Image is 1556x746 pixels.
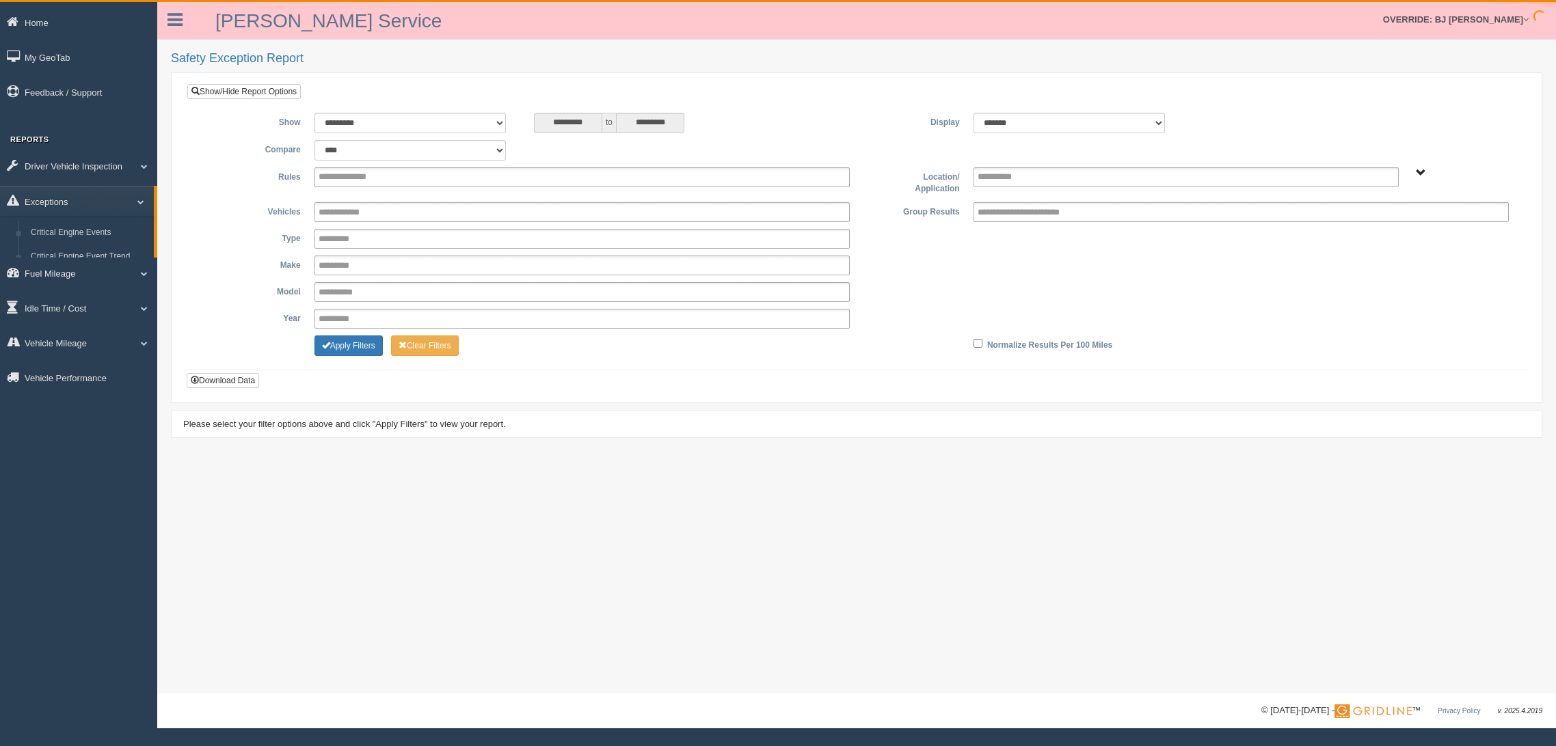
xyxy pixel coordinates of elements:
label: Show [198,113,308,129]
label: Model [198,282,308,299]
h2: Safety Exception Report [171,52,1542,66]
button: Change Filter Options [391,335,459,356]
label: Rules [198,167,308,184]
span: Please select your filter options above and click "Apply Filters" to view your report. [183,419,506,429]
label: Normalize Results Per 100 Miles [987,335,1112,352]
a: Critical Engine Events [25,221,154,245]
label: Compare [198,140,308,156]
label: Display [857,113,967,129]
label: Location/ Application [857,167,967,195]
label: Vehicles [198,202,308,219]
label: Type [198,229,308,245]
label: Year [198,309,308,325]
a: Show/Hide Report Options [187,84,301,99]
a: [PERSON_NAME] Service [215,10,442,31]
div: © [DATE]-[DATE] - ™ [1261,704,1542,718]
a: Critical Engine Event Trend [25,245,154,269]
label: Group Results [857,202,967,219]
span: v. 2025.4.2019 [1498,707,1542,715]
label: Make [198,255,308,272]
button: Download Data [187,373,259,388]
a: Privacy Policy [1438,707,1480,715]
button: Change Filter Options [314,335,383,356]
img: Gridline [1334,704,1412,718]
span: to [602,113,616,133]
